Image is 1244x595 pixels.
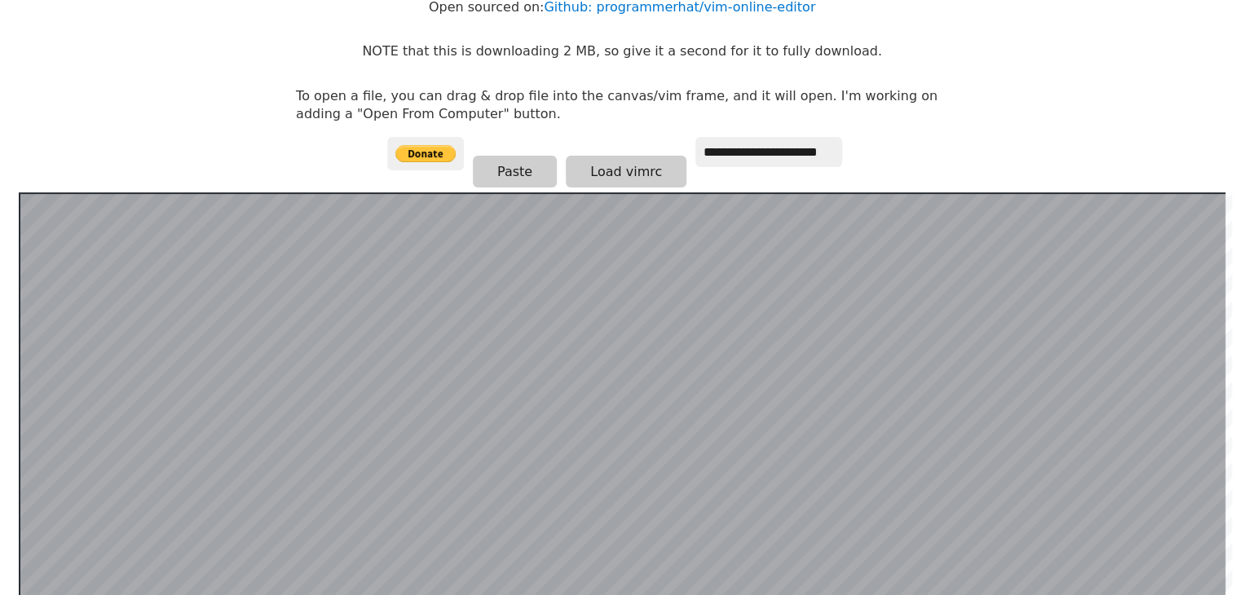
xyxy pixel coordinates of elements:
p: To open a file, you can drag & drop file into the canvas/vim frame, and it will open. I'm working... [296,87,948,124]
button: Paste [473,156,557,187]
p: NOTE that this is downloading 2 MB, so give it a second for it to fully download. [362,42,881,60]
button: Load vimrc [566,156,686,187]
